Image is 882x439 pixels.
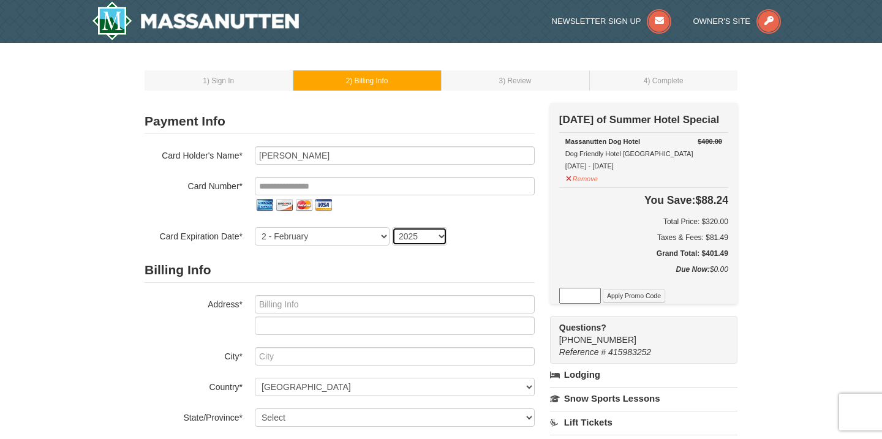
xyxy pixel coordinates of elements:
[559,114,719,126] strong: [DATE] of Summer Hotel Special
[145,408,243,424] label: State/Province*
[203,77,234,85] small: 1
[644,194,695,206] span: You Save:
[550,364,737,386] a: Lodging
[550,387,737,410] a: Snow Sports Lessons
[565,138,640,145] strong: Massanutten Dog Hotel
[314,195,333,215] img: visa.png
[559,216,728,228] h6: Total Price: $320.00
[255,295,535,313] input: Billing Info
[693,17,751,26] span: Owner's Site
[559,194,728,206] h4: $88.24
[255,146,535,165] input: Card Holder Name
[503,77,531,85] span: ) Review
[92,1,299,40] img: Massanutten Resort Logo
[559,321,715,345] span: [PHONE_NUMBER]
[350,77,388,85] span: ) Billing Info
[145,347,243,362] label: City*
[346,77,388,85] small: 2
[565,170,598,185] button: Remove
[559,247,728,260] h5: Grand Total: $401.49
[698,138,722,145] del: $400.00
[550,411,737,433] a: Lift Tickets
[145,258,535,283] h2: Billing Info
[92,1,299,40] a: Massanutten Resort
[559,263,728,288] div: $0.00
[274,195,294,215] img: discover.png
[552,17,672,26] a: Newsletter Sign Up
[552,17,641,26] span: Newsletter Sign Up
[693,17,782,26] a: Owner's Site
[145,177,243,192] label: Card Number*
[145,109,535,134] h2: Payment Info
[145,146,243,162] label: Card Holder's Name*
[207,77,234,85] span: ) Sign In
[145,295,243,310] label: Address*
[559,231,728,244] div: Taxes & Fees: $81.49
[676,265,710,274] strong: Due Now:
[145,227,243,242] label: Card Expiration Date*
[255,195,274,215] img: amex.png
[255,347,535,366] input: City
[603,289,665,302] button: Apply Promo Code
[644,77,684,85] small: 4
[647,77,683,85] span: ) Complete
[145,378,243,393] label: Country*
[559,347,606,357] span: Reference #
[565,135,722,172] div: Dog Friendly Hotel [GEOGRAPHIC_DATA] [DATE] - [DATE]
[608,347,651,357] span: 415983252
[294,195,314,215] img: mastercard.png
[559,323,606,332] strong: Questions?
[499,77,532,85] small: 3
